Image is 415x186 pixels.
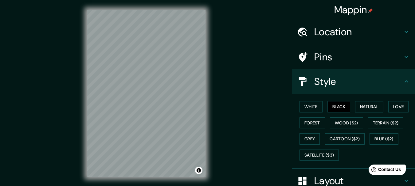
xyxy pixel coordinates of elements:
[195,167,202,174] button: Toggle attribution
[325,133,365,145] button: Cartoon ($2)
[87,10,206,177] canvas: Map
[314,75,403,88] h4: Style
[292,45,415,69] div: Pins
[330,117,363,129] button: Wood ($2)
[300,101,323,112] button: White
[368,8,373,13] img: pin-icon.png
[368,117,404,129] button: Terrain ($2)
[300,117,325,129] button: Forest
[327,101,350,112] button: Black
[314,26,403,38] h4: Location
[370,133,398,145] button: Blue ($2)
[314,51,403,63] h4: Pins
[388,101,409,112] button: Love
[334,4,373,16] h4: Mappin
[292,69,415,94] div: Style
[360,162,408,179] iframe: Help widget launcher
[292,20,415,44] div: Location
[300,150,339,161] button: Satellite ($3)
[355,101,383,112] button: Natural
[300,133,320,145] button: Grey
